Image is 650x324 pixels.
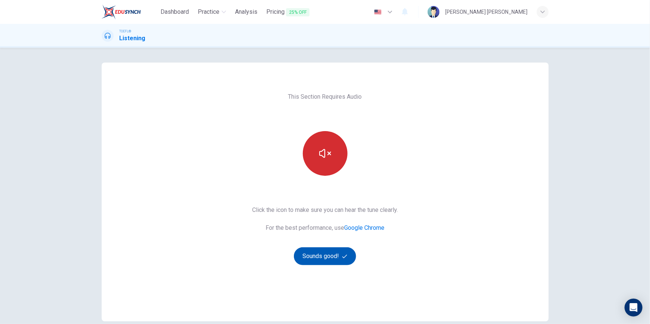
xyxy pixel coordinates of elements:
div: Open Intercom Messenger [625,299,643,317]
div: [PERSON_NAME] [PERSON_NAME] [446,7,528,16]
span: Dashboard [161,7,189,16]
span: For the best performance, use [252,223,398,232]
img: EduSynch logo [102,4,141,19]
span: 25% OFF [286,8,310,16]
span: Practice [198,7,219,16]
button: Analysis [232,5,260,19]
span: Click the icon to make sure you can hear the tune clearly. [252,206,398,215]
span: This Section Requires Audio [288,92,362,101]
h1: Listening [120,34,146,43]
span: TOEFL® [120,29,131,34]
img: en [373,9,383,15]
button: Dashboard [158,5,192,19]
span: Analysis [235,7,257,16]
a: EduSynch logo [102,4,158,19]
button: Practice [195,5,229,19]
span: Pricing [266,7,310,17]
button: Pricing25% OFF [263,5,313,19]
img: Profile picture [428,6,440,18]
button: Sounds good! [294,247,356,265]
a: Google Chrome [344,224,384,231]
